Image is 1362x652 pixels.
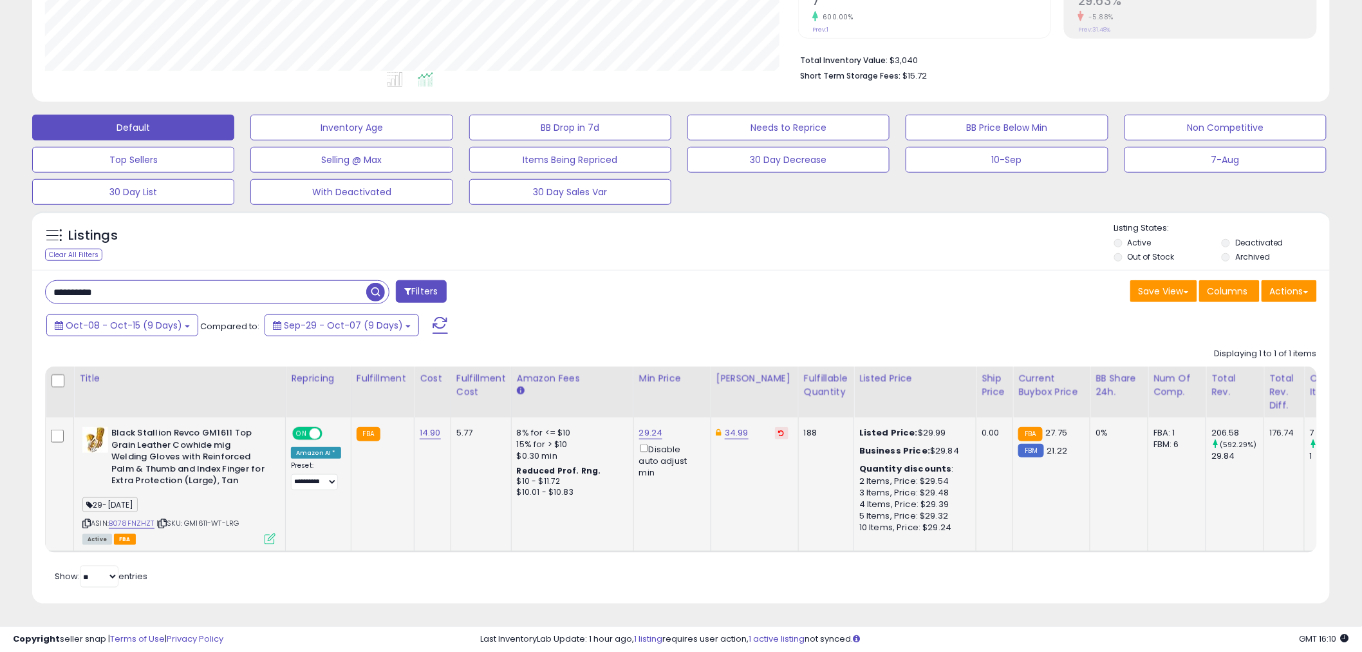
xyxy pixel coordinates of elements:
[291,372,346,385] div: Repricing
[1096,372,1143,399] div: BB Share 24h.
[982,372,1007,399] div: Ship Price
[859,427,966,439] div: $29.99
[420,427,441,439] a: 14.90
[265,314,419,336] button: Sep-29 - Oct-07 (9 Days)
[250,147,452,173] button: Selling @ Max
[1018,427,1042,441] small: FBA
[82,497,138,512] span: 29-[DATE]
[804,372,848,399] div: Fulfillable Quantity
[716,372,793,385] div: [PERSON_NAME]
[66,319,182,332] span: Oct-08 - Oct-15 (9 Days)
[13,633,60,645] strong: Copyright
[804,427,844,439] div: 188
[1199,280,1260,302] button: Columns
[517,487,624,498] div: $10.01 - $10.83
[635,633,663,645] a: 1 listing
[200,320,259,332] span: Compared to:
[469,147,671,173] button: Items Being Repriced
[1018,372,1085,399] div: Current Buybox Price
[1046,427,1068,439] span: 27.75
[1310,427,1362,439] div: 7
[859,487,966,499] div: 3 Items, Price: $29.48
[859,463,952,475] b: Quantity discounts
[109,518,154,529] a: B078FNZHZT
[1211,372,1258,399] div: Total Rev.
[79,372,280,385] div: Title
[420,372,445,385] div: Cost
[55,570,147,582] span: Show: entries
[1096,427,1138,439] div: 0%
[906,147,1108,173] button: 10-Sep
[859,522,966,533] div: 10 Items, Price: $29.24
[749,633,805,645] a: 1 active listing
[818,12,854,22] small: 600.00%
[1300,633,1349,645] span: 2025-10-15 16:10 GMT
[469,115,671,140] button: BB Drop in 7d
[517,465,601,476] b: Reduced Prof. Rng.
[859,427,918,439] b: Listed Price:
[32,147,234,173] button: Top Sellers
[859,445,930,457] b: Business Price:
[1310,372,1357,399] div: Ordered Items
[859,372,971,385] div: Listed Price
[456,427,501,439] div: 5.77
[517,372,628,385] div: Amazon Fees
[982,427,1003,439] div: 0.00
[859,510,966,522] div: 5 Items, Price: $29.32
[902,70,927,82] span: $15.72
[32,115,234,140] button: Default
[517,427,624,439] div: 8% for <= $10
[1047,445,1068,457] span: 21.22
[1124,147,1327,173] button: 7-Aug
[1128,251,1175,262] label: Out of Stock
[1310,450,1362,462] div: 1
[1269,427,1294,439] div: 176.74
[800,55,888,66] b: Total Inventory Value:
[859,499,966,510] div: 4 Items, Price: $29.39
[1211,450,1264,462] div: 29.84
[1262,280,1317,302] button: Actions
[1211,427,1264,439] div: 206.58
[517,439,624,450] div: 15% for > $10
[1235,251,1270,262] label: Archived
[1084,12,1114,22] small: -5.88%
[639,427,663,439] a: 29.24
[68,227,118,245] h5: Listings
[13,633,223,646] div: seller snap | |
[1235,237,1283,248] label: Deactivated
[906,115,1108,140] button: BB Price Below Min
[517,476,624,487] div: $10 - $11.72
[250,179,452,205] button: With Deactivated
[1114,222,1330,235] p: Listing States:
[45,249,102,261] div: Clear All Filters
[291,461,341,490] div: Preset:
[859,475,966,487] div: 2 Items, Price: $29.54
[1130,280,1197,302] button: Save View
[1124,115,1327,140] button: Non Competitive
[1208,285,1248,298] span: Columns
[291,447,341,459] div: Amazon AI *
[687,147,890,173] button: 30 Day Decrease
[639,442,701,479] div: Disable auto adjust min
[725,427,749,439] a: 34.99
[111,427,268,490] b: Black Stallion Revco GM1611 Top Grain Leather Cowhide mig Welding Gloves with Reinforced Palm & T...
[1215,348,1317,360] div: Displaying 1 to 1 of 1 items
[156,518,239,528] span: | SKU: GM1611-WT-LRG
[82,427,275,543] div: ASIN:
[1018,444,1043,457] small: FBM
[167,633,223,645] a: Privacy Policy
[1078,26,1110,34] small: Prev: 31.48%
[517,385,525,397] small: Amazon Fees.
[1153,372,1200,399] div: Num of Comp.
[321,428,341,439] span: OFF
[250,115,452,140] button: Inventory Age
[110,633,165,645] a: Terms of Use
[517,450,624,462] div: $0.30 min
[456,372,506,399] div: Fulfillment Cost
[396,280,446,303] button: Filters
[1128,237,1152,248] label: Active
[1153,439,1196,450] div: FBM: 6
[357,427,380,441] small: FBA
[32,179,234,205] button: 30 Day List
[114,534,136,545] span: FBA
